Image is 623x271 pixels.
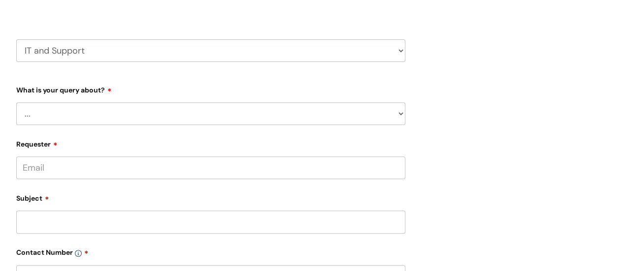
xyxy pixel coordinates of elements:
img: info-icon.svg [75,250,82,257]
label: Subject [16,191,405,203]
label: Requester [16,137,405,149]
label: What is your query about? [16,83,405,94]
label: Contact Number [16,245,405,257]
input: Email [16,156,405,179]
